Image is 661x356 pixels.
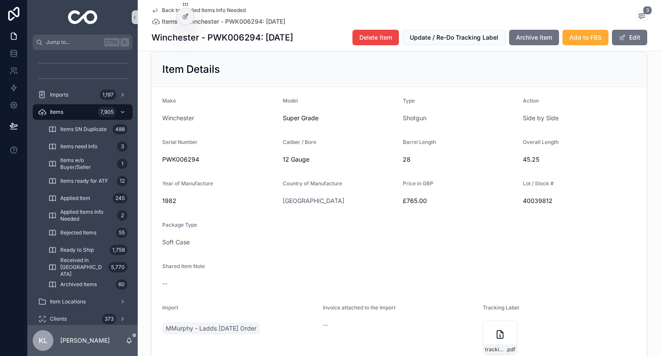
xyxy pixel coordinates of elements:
img: App logo [68,10,98,24]
button: Delete Item [352,30,399,45]
h2: Item Details [162,62,220,76]
span: Invoice attached to the Import [323,304,395,311]
span: PWK006294 [162,155,276,164]
span: Clients [50,315,67,322]
span: Received in [GEOGRAPHIC_DATA] [60,257,105,278]
span: £765.00 [403,197,516,205]
div: 7,905 [98,107,116,117]
span: Action [523,97,539,104]
div: 1,197 [100,90,116,100]
a: Item Locations [33,294,133,309]
a: Items [151,17,178,26]
span: Shared Item Note [162,263,205,269]
h1: Winchester - PWK006294: [DATE] [151,31,293,44]
div: 5,770 [108,262,127,272]
div: 12 [117,176,127,186]
span: Applied Item [60,195,90,202]
span: Items ready for ATF [60,178,108,184]
a: Items w/o Buyer/Seller1 [43,156,133,172]
span: Package Type [162,222,197,228]
div: 373 [102,314,116,324]
a: Items ready for ATF12 [43,173,133,189]
a: Ready to Ship1,758 [43,242,133,258]
span: Barrel Length [403,139,436,145]
span: .pdf [506,346,515,353]
span: Super Grade [283,114,396,122]
span: Model [283,97,298,104]
button: Archive Item [509,30,559,45]
span: K [121,39,128,46]
span: Price in GBP [403,180,433,187]
span: Items w/o Buyer/Seller [60,157,114,171]
a: Received in [GEOGRAPHIC_DATA]5,770 [43,259,133,275]
button: Add to FBS [562,30,608,45]
a: Rejected Items55 [43,225,133,240]
span: 12 Gauge [283,155,396,164]
button: Edit [612,30,647,45]
span: Ready to Ship [60,247,94,253]
span: Country of Manufacture [283,180,342,187]
a: Items SN Duplicate488 [43,122,133,137]
span: 1982 [162,197,276,205]
span: -- [323,321,328,329]
a: Items7,905 [33,104,133,120]
a: Winchester - PWK006294: [DATE] [186,17,285,26]
span: Rejected Items [60,229,96,236]
div: scrollable content [28,50,138,325]
span: Applied Items Info Needed [60,209,114,222]
span: Back to Applied Items Info Needed [162,7,246,14]
div: 245 [113,193,127,203]
a: Soft Case [162,238,190,247]
button: Jump to...CtrlK [33,34,133,50]
span: Tracking Label [483,304,519,311]
span: Items need Info [60,143,97,150]
div: 488 [113,124,127,134]
div: 1 [117,159,127,169]
div: 1,758 [110,245,127,255]
span: -- [162,279,167,288]
span: Year of Manufacture [162,180,213,187]
button: 3 [636,11,647,22]
a: Side by Side [523,114,559,122]
a: MMurphy - Ladds [DATE] Order [162,322,260,334]
button: Update / Re-Do Tracking Label [402,30,506,45]
span: Archive Item [516,33,552,42]
span: 40039812 [523,197,636,205]
span: 28 [403,155,516,164]
a: Applied Items Info Needed2 [43,208,133,223]
div: 3 [117,141,127,152]
a: Shotgun [403,114,426,122]
p: [PERSON_NAME] [60,336,110,345]
a: Archived Items60 [43,277,133,292]
span: Add to FBS [569,33,602,42]
a: Applied Item245 [43,190,133,206]
span: Items SN Duplicate [60,126,107,133]
span: Jump to... [46,39,101,46]
div: 60 [116,279,127,290]
span: Type [403,97,415,104]
span: Serial Number [162,139,198,145]
span: KL [39,335,47,346]
span: MMurphy - Ladds [DATE] Order [166,324,256,333]
span: Import [162,304,178,311]
span: Items [162,17,178,26]
span: Caliber / Bore [283,139,316,145]
span: Overall Length [523,139,559,145]
span: Update / Re-Do Tracking Label [410,33,498,42]
span: Make [162,97,176,104]
a: Winchester [162,114,194,122]
span: Imports [50,91,68,98]
span: 3 [643,6,652,15]
a: Items need Info3 [43,139,133,154]
span: tracking_label [485,346,506,353]
span: 45.25 [523,155,636,164]
a: Imports1,197 [33,87,133,103]
a: [GEOGRAPHIC_DATA] [283,197,344,205]
span: Archived Items [60,281,97,288]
